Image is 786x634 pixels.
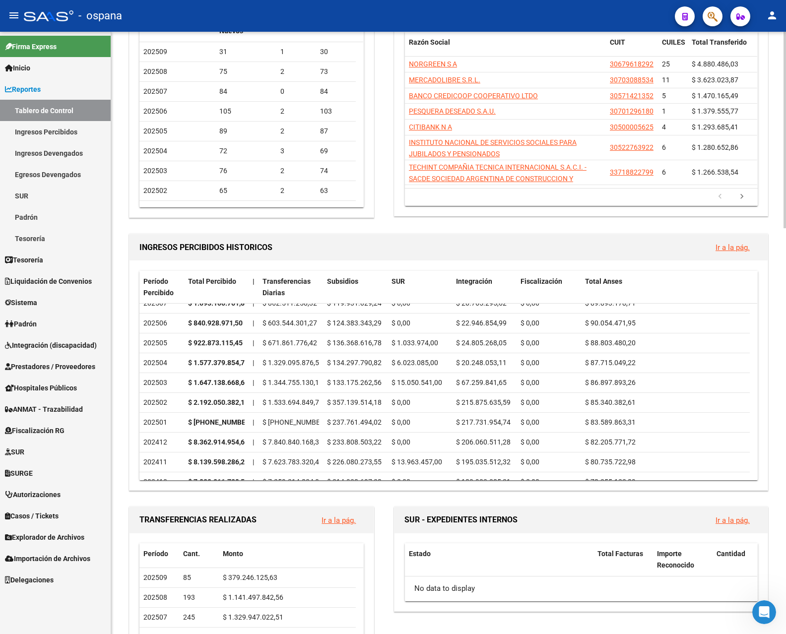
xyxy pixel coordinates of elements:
span: $ 0,00 [521,359,539,367]
div: 0 [280,86,312,97]
span: $ 89.893.178,71 [585,299,636,307]
span: $ 67.259.841,65 [456,379,507,386]
span: $ 13.963.457,00 [392,458,442,466]
datatable-header-cell: Total Anses [581,271,750,304]
span: 30701296180 [610,107,654,115]
span: SURGE [5,468,33,479]
span: $ 0,00 [521,379,539,386]
span: $ 22.946.854,99 [456,319,507,327]
div: 202504 [143,357,180,369]
strong: $ [PHONE_NUMBER],44 [188,418,262,426]
datatable-header-cell: Cantidad [713,543,757,576]
div: 202502 [143,397,180,408]
span: 202508 [143,593,167,601]
span: 245 [183,613,195,621]
a: Ir a la pág. [322,516,356,525]
div: 30 [320,46,352,58]
span: 30500005625 [610,123,654,131]
strong: $ 922.873.115,45 [188,339,243,347]
span: Sistema [5,297,37,308]
span: $ 214.938.697,38 [327,478,382,486]
datatable-header-cell: Importe Reconocido [653,543,713,576]
span: $ 217.731.954,74 [456,418,511,426]
span: Período [143,550,168,558]
div: No data to display [405,576,757,601]
span: MERCADOLIBRE S.R.L. [409,76,480,84]
div: 202411 [143,456,180,468]
div: 2 [280,165,312,177]
span: $ 1.533.694.849,78 [262,398,323,406]
span: $ 379.246.125,63 [223,573,277,581]
strong: $ 2.192.050.382,16 [188,398,249,406]
datatable-header-cell: Subsidios [323,271,388,304]
datatable-header-cell: Período [139,543,179,565]
datatable-header-cell: Total Percibido [184,271,249,304]
span: $ 603.544.301,27 [262,319,317,327]
span: $ 134.297.790,82 [327,359,382,367]
span: Explorador de Archivos [5,532,84,543]
span: INGRESOS PERCIBIDOS HISTORICOS [139,243,272,252]
span: $ 90.054.471,95 [585,319,636,327]
span: Reportes [5,84,41,95]
div: 76 [219,165,272,177]
span: Período Percibido [143,277,174,297]
datatable-header-cell: SUR [388,271,452,304]
datatable-header-cell: Fiscalización [517,271,581,304]
span: $ 0,00 [392,299,410,307]
div: 87 [320,126,352,137]
span: 202502 [143,187,167,194]
span: | [253,359,254,367]
datatable-header-cell: Transferencias Diarias [259,271,323,304]
div: 202507 [143,298,180,309]
span: 202506 [143,107,167,115]
span: Casos / Tickets [5,510,59,521]
span: Total Transferido [692,38,747,46]
span: INSTITUTO NACIONAL DE SERVICIOS SOCIALES PARA JUBILADOS Y PENSIONADOS [409,138,577,158]
div: 202503 [143,377,180,388]
button: Ir a la pág. [314,511,364,529]
span: $ 206.060.511,28 [456,438,511,446]
span: $ 0,00 [521,458,539,466]
div: 63 [320,185,352,196]
span: Fiscalización RG [5,425,65,436]
span: $ 3.623.023,87 [692,76,738,84]
span: Prestadores / Proveedores [5,361,95,372]
datatable-header-cell: | [249,271,259,304]
span: 11 [662,76,670,84]
span: TECHINT COMPAÑIA TECNICA INTERNACIONAL S.A.C.I. - SACDE SOCIEDAD ARGENTINA DE CONSTRUCCION Y DESA... [409,163,587,194]
div: 74 [320,165,352,177]
div: 89 [219,126,272,137]
span: $ 862.511.258,32 [262,299,317,307]
span: $ 86.897.893,26 [585,379,636,386]
span: $ 1.470.165,49 [692,92,738,100]
span: $ 20.248.053,11 [456,359,507,367]
span: $ 671.861.776,42 [262,339,317,347]
div: 72 [219,145,272,157]
span: Cant. [183,550,200,558]
span: 4 [662,123,666,131]
span: $ 0,00 [392,418,410,426]
span: $ 119.931.029,24 [327,299,382,307]
span: $ 4.880.486,03 [692,60,738,68]
span: SUR - EXPEDIENTES INTERNOS [404,515,518,524]
div: 103 [320,106,352,117]
span: 202501 [143,206,167,214]
iframe: Intercom live chat [752,600,776,624]
datatable-header-cell: Período Percibido [139,271,184,304]
span: $ 1.329.947.022,51 [223,613,283,621]
span: Subsidios [327,277,358,285]
span: $ 1.033.974,00 [392,339,438,347]
span: Liquidación de Convenios [5,276,92,287]
span: Autorizaciones [5,489,61,500]
datatable-header-cell: Total Transferido [688,32,757,64]
span: $ 0,00 [521,398,539,406]
span: $ 0,00 [392,478,410,486]
span: 30679618292 [610,60,654,68]
span: Integración (discapacidad) [5,340,97,351]
div: 2 [280,66,312,77]
span: $ 0,00 [392,319,410,327]
datatable-header-cell: Integración [452,271,517,304]
span: Integración [456,277,492,285]
div: 65 [219,185,272,196]
a: Ir a la pág. [716,243,750,252]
